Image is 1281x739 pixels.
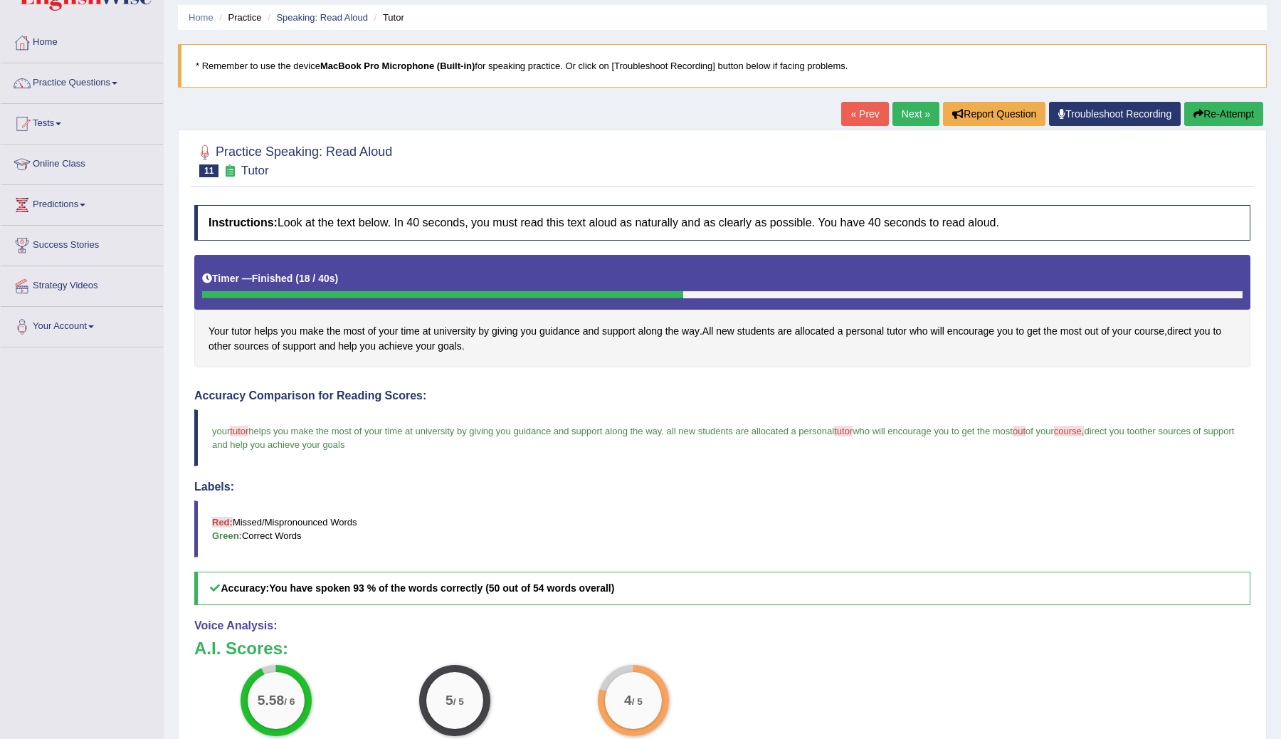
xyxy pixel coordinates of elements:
[1,104,163,140] a: Tests
[343,324,364,339] span: Click to see word definition
[202,273,338,284] h5: Timer —
[887,324,907,339] span: Click to see word definition
[327,324,340,339] span: Click to see word definition
[943,102,1045,126] button: Report Question
[795,324,835,339] span: Click to see word definition
[284,697,295,708] small: / 6
[453,697,464,708] small: / 5
[841,102,888,126] a: « Prev
[716,324,734,339] span: Click to see word definition
[1184,102,1263,126] button: Re-Attempt
[1,307,163,342] a: Your Account
[320,61,475,71] b: MacBook Pro Microphone (Built-in)
[631,697,642,708] small: / 5
[194,255,1250,368] div: . , .
[241,164,269,177] small: Tutor
[1054,426,1085,436] span: course,
[300,324,324,339] span: Click to see word definition
[667,426,835,436] span: all new students are allocated a personal
[438,339,461,354] span: Click to see word definition
[272,339,280,354] span: Click to see word definition
[583,324,599,339] span: Click to see word definition
[194,142,392,177] h2: Practice Speaking: Read Aloud
[212,426,230,436] span: your
[209,339,231,354] span: Click to see word definition
[661,426,664,436] span: .
[248,426,661,436] span: helps you make the most of your time at university by giving you guidance and support along the way
[1027,324,1040,339] span: Click to see word definition
[1085,324,1098,339] span: Click to see word definition
[368,324,376,339] span: Click to see word definition
[682,324,700,339] span: Click to see word definition
[1213,324,1221,339] span: Click to see word definition
[194,481,1250,493] h4: Labels:
[252,273,293,284] b: Finished
[199,164,218,177] span: 11
[602,324,636,339] span: Click to see word definition
[624,693,632,708] big: 4
[834,426,853,436] span: tutor
[1060,324,1082,339] span: Click to see word definition
[194,205,1250,241] h4: Look at the text below. In 40 seconds, you must read this text aloud as naturally and as clearly ...
[280,324,297,339] span: Click to see word definition
[216,11,261,24] li: Practice
[1,63,163,99] a: Practice Questions
[189,12,213,23] a: Home
[230,426,248,436] span: tutor
[853,426,1013,436] span: who will encourage you to get the most
[335,273,339,284] b: )
[1,266,163,302] a: Strategy Videos
[212,530,242,541] b: Green:
[194,572,1250,605] h5: Accuracy:
[194,389,1250,402] h4: Accuracy Comparison for Reading Scores:
[276,12,368,23] a: Speaking: Read Aloud
[1,226,163,261] a: Success Stories
[1013,426,1026,436] span: out
[778,324,792,339] span: Click to see word definition
[1016,324,1024,339] span: Click to see word definition
[194,639,288,658] b: A.I. Scores:
[931,324,944,339] span: Click to see word definition
[222,164,237,178] small: Exam occurring question
[231,324,251,339] span: Click to see word definition
[1,145,163,180] a: Online Class
[1112,324,1132,339] span: Click to see word definition
[892,102,939,126] a: Next »
[446,693,453,708] big: 5
[947,324,994,339] span: Click to see word definition
[423,324,431,339] span: Click to see word definition
[234,339,269,354] span: Click to see word definition
[1049,102,1181,126] a: Troubleshoot Recording
[433,324,475,339] span: Click to see word definition
[910,324,928,339] span: Click to see word definition
[194,500,1250,557] blockquote: Missed/Mispronounced Words Correct Words
[416,339,435,354] span: Click to see word definition
[379,324,398,339] span: Click to see word definition
[258,693,284,708] big: 5.58
[401,324,419,339] span: Click to see word definition
[1084,426,1134,436] span: direct you to
[520,324,537,339] span: Click to see word definition
[1043,324,1057,339] span: Click to see word definition
[295,273,299,284] b: (
[1026,426,1054,436] span: of your
[539,324,580,339] span: Click to see word definition
[997,324,1013,339] span: Click to see word definition
[194,619,1250,632] h4: Voice Analysis:
[702,324,714,339] span: Click to see word definition
[283,339,316,354] span: Click to see word definition
[371,11,404,24] li: Tutor
[379,339,413,354] span: Click to see word definition
[1194,324,1211,339] span: Click to see word definition
[492,324,518,339] span: Click to see word definition
[269,582,614,594] b: You have spoken 93 % of the words correctly (50 out of 54 words overall)
[838,324,843,339] span: Click to see word definition
[209,216,278,229] b: Instructions:
[299,273,335,284] b: 18 / 40s
[360,339,376,354] span: Click to see word definition
[212,517,233,528] b: Red:
[178,44,1267,88] blockquote: * Remember to use the device for speaking practice. Or click on [Troubleshoot Recording] button b...
[737,324,775,339] span: Click to see word definition
[845,324,884,339] span: Click to see word definition
[665,324,679,339] span: Click to see word definition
